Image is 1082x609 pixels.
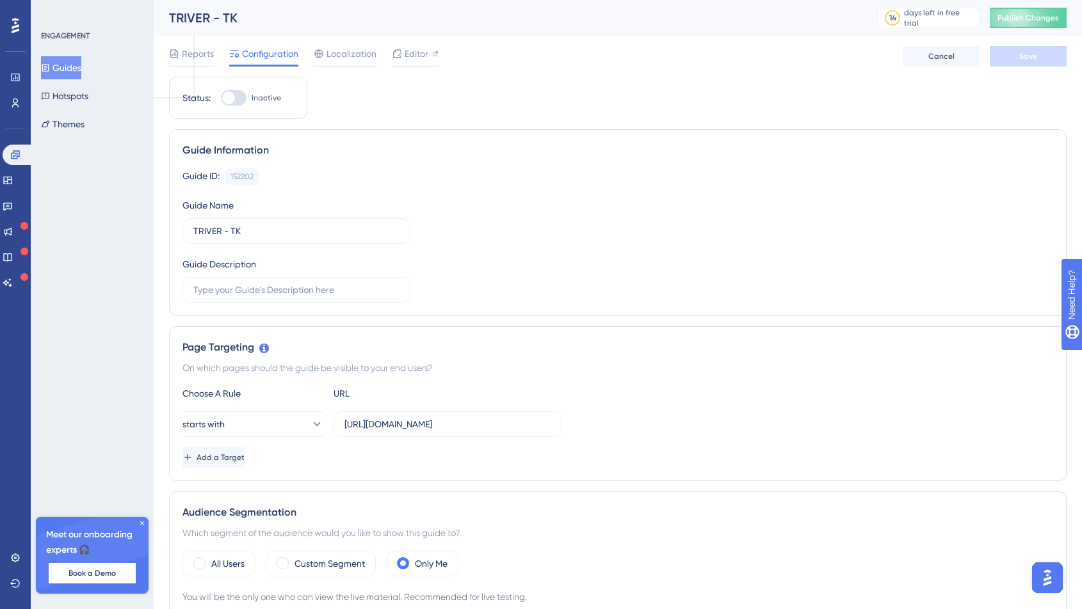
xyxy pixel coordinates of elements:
div: URL [334,386,474,401]
span: Book a Demo [69,568,116,578]
button: Save [990,46,1067,67]
div: 152202 [230,171,254,182]
span: Cancel [928,51,955,61]
iframe: UserGuiding AI Assistant Launcher [1028,558,1067,597]
div: Audience Segmentation [182,505,1053,520]
span: Localization [327,46,376,61]
span: Configuration [242,46,298,61]
div: TRIVER - TK [169,9,845,27]
div: Status: [182,90,211,106]
div: 14 [889,13,896,23]
span: Inactive [252,93,281,103]
span: Editor [405,46,428,61]
button: Add a Target [182,447,245,468]
div: Which segment of the audience would you like to show this guide to? [182,525,1053,541]
button: Hotspots [41,84,88,107]
div: Guide Name [182,198,234,213]
span: Save [1019,51,1037,61]
span: starts with [182,416,225,432]
div: You will be the only one who can view the live material. Recommended for live testing. [182,589,1053,605]
div: Guide Information [182,143,1053,158]
span: Publish Changes [997,13,1059,23]
div: Page Targeting [182,340,1053,355]
button: Cancel [903,46,980,67]
label: All Users [211,556,245,571]
label: Only Me [415,556,448,571]
button: Guides [41,56,81,79]
div: Guide Description [182,257,256,272]
button: Book a Demo [49,563,136,583]
input: Type your Guide’s Description here [193,283,400,297]
input: yourwebsite.com/path [344,417,551,431]
div: Choose A Rule [182,386,323,401]
button: Themes [41,113,85,136]
span: Need Help? [30,3,80,19]
input: Type your Guide’s Name here [193,224,400,238]
button: Publish Changes [990,8,1067,28]
div: Guide ID: [182,168,220,185]
div: On which pages should the guide be visible to your end users? [182,360,1053,376]
span: Reports [182,46,214,61]
div: days left in free trial [904,8,975,28]
span: Meet our onboarding experts 🎧 [46,527,138,558]
span: Add a Target [197,452,245,463]
button: starts with [182,411,323,437]
div: ENGAGEMENT [41,31,90,41]
label: Custom Segment [295,556,365,571]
